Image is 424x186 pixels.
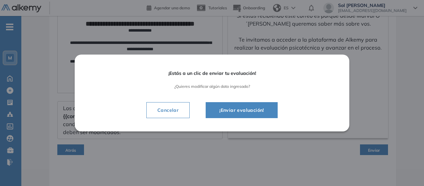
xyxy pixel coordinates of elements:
[93,71,331,76] span: ¡Estás a un clic de enviar tu evaluación!
[214,106,269,114] span: ¡Enviar evaluación!
[152,106,184,114] span: Cancelar
[206,102,278,118] button: ¡Enviar evaluación!
[146,102,190,118] button: Cancelar
[93,84,331,89] span: ¿Quieres modificar algún dato ingresado?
